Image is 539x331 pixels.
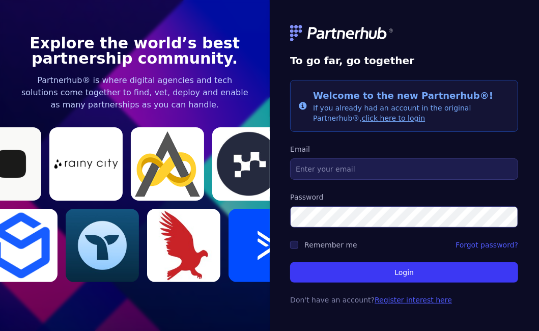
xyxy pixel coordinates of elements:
p: Don't have an account? [290,295,518,305]
p: Partnerhub® is where digital agencies and tech solutions come together to find, vet, deploy and e... [21,74,249,111]
input: Enter your email [290,158,518,180]
span: Welcome to the new Partnerhub®! [313,90,493,101]
button: Login [290,262,518,283]
a: Register interest here [375,296,452,304]
label: Remember me [304,241,357,249]
label: Email [290,144,518,154]
a: Forgot password? [456,240,518,250]
h1: To go far, go together [290,53,518,68]
div: If you already had an account in the original Partnerhub®, [313,89,509,123]
a: click here to login [362,114,425,122]
h1: Explore the world’s best partnership community. [21,36,249,66]
img: logo [290,25,394,41]
label: Password [290,192,518,202]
